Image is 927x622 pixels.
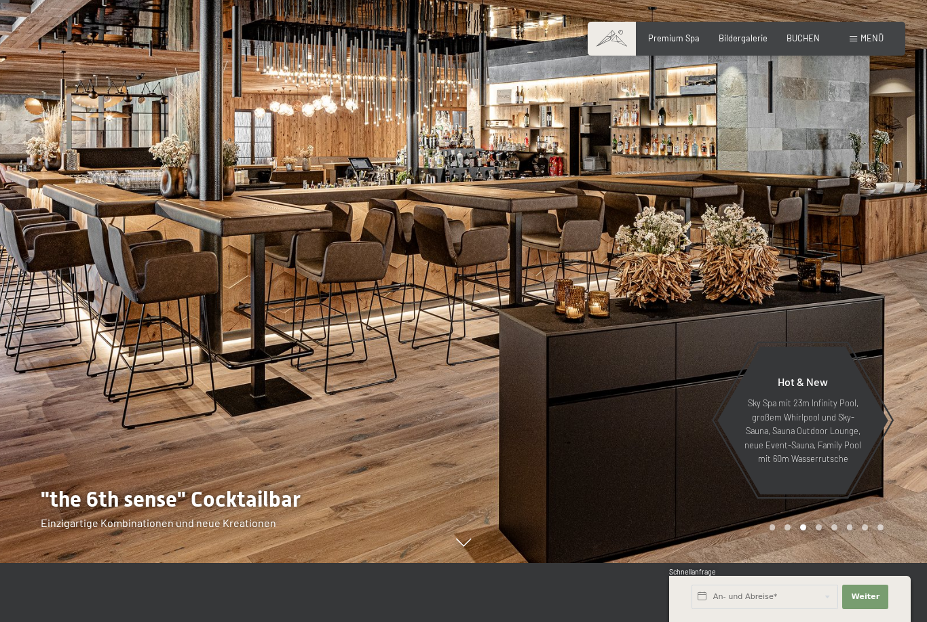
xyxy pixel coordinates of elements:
div: Carousel Page 2 [784,524,791,530]
p: Sky Spa mit 23m Infinity Pool, großem Whirlpool und Sky-Sauna, Sauna Outdoor Lounge, neue Event-S... [744,396,862,465]
div: Carousel Page 4 [816,524,822,530]
span: Weiter [851,591,879,602]
a: Hot & New Sky Spa mit 23m Infinity Pool, großem Whirlpool und Sky-Sauna, Sauna Outdoor Lounge, ne... [717,346,889,495]
div: Carousel Page 8 [877,524,884,530]
div: Carousel Page 1 [770,524,776,530]
span: Schnellanfrage [669,568,716,576]
div: Carousel Page 7 [862,524,868,530]
span: Hot & New [778,375,828,388]
a: BUCHEN [787,33,820,43]
div: Carousel Pagination [765,524,884,530]
a: Premium Spa [648,33,700,43]
div: Carousel Page 5 [831,524,837,530]
a: Bildergalerie [719,33,768,43]
span: Menü [860,33,884,43]
button: Weiter [842,585,888,609]
div: Carousel Page 6 [847,524,853,530]
div: Carousel Page 3 (Current Slide) [800,524,806,530]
